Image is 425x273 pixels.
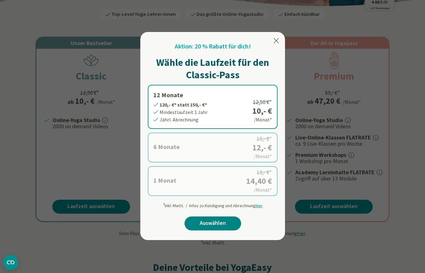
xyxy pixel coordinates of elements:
[175,42,251,51] h2: Aktion: 20 % Rabatt für dich!
[148,56,278,81] h1: Wähle die Laufzeit für den Classic-Pass
[184,216,241,230] a: Auswählen
[3,255,18,270] button: CMP-Widget öffnen
[255,203,262,208] span: hier
[162,200,263,209] div: Inkl. MwSt. / Infos zu Kündigung und Abrechnung .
